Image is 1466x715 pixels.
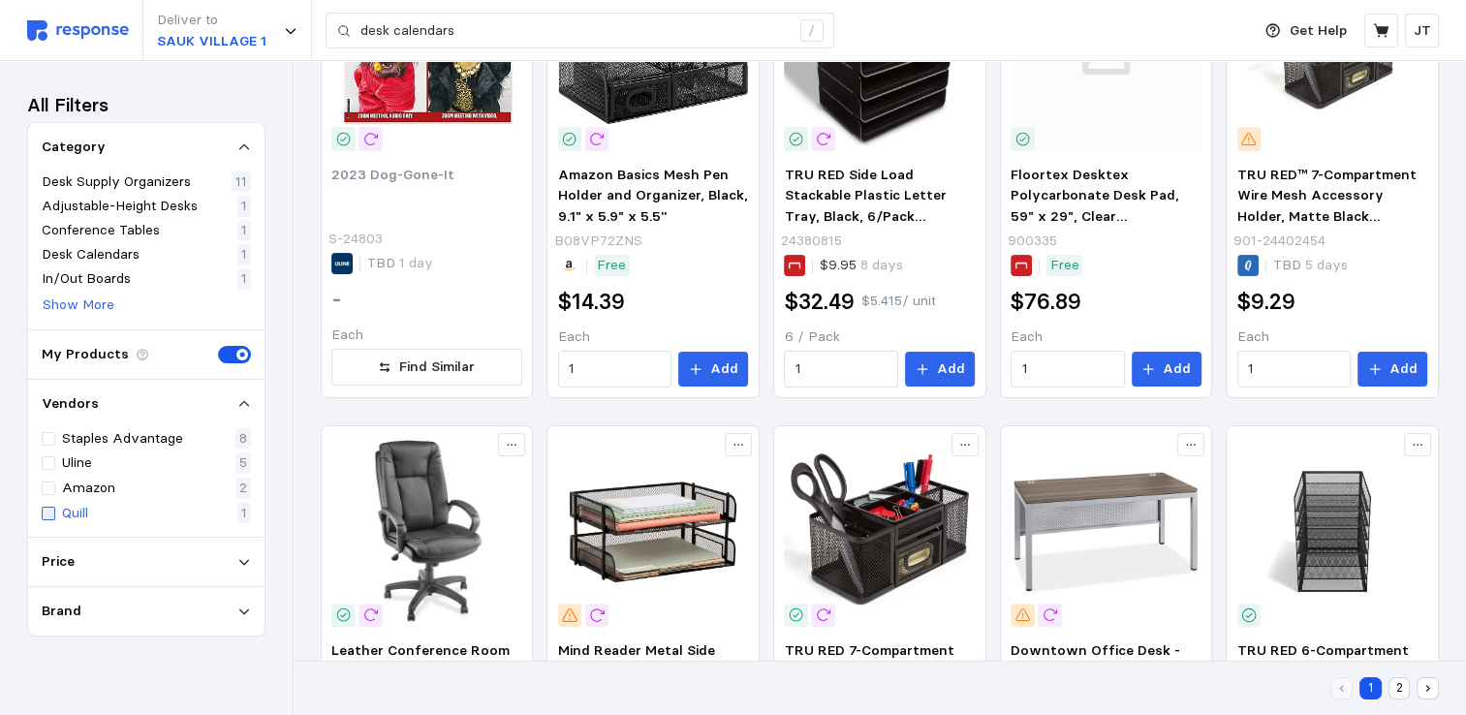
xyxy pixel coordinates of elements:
p: In/Out Boards [42,268,131,290]
p: Find Similar [399,357,475,378]
p: Brand [42,601,81,622]
p: Adjustable-Height Desks [42,196,198,217]
p: Staples Advantage [62,428,183,450]
img: H-2753 [331,437,522,628]
p: TBD [1273,255,1348,276]
p: 24380815 [781,231,842,252]
p: Each [558,326,749,348]
img: s1191719_sc7 [1237,437,1428,628]
input: Qty [795,352,888,387]
img: 7FECECC9-4341-4039-A12E4B8B3D7E7618_sc7 [784,437,975,628]
p: Each [1237,326,1428,348]
button: Add [905,352,975,387]
input: Qty [569,352,661,387]
p: Add [710,358,738,380]
img: H-8217GR [1011,437,1201,628]
p: 901-24402454 [1233,231,1326,252]
p: SAUK VILLAGE 1 [157,31,266,52]
p: Add [1389,358,1418,380]
p: $9.95 [820,255,903,276]
input: Search for a product name or SKU [360,14,790,48]
input: Qty [1248,352,1340,387]
span: 8 days [857,256,903,273]
span: 5 days [1301,256,1348,273]
h2: - [331,285,342,315]
p: TBD [367,253,433,274]
button: Add [1357,352,1427,387]
span: TRU RED 6-Compartment Metal Mesh File Organizer, Matte Black (TR57565) [1237,641,1414,700]
button: 2 [1388,677,1411,699]
h3: All Filters [27,92,109,118]
p: 8 [239,428,247,450]
button: Add [1132,352,1201,387]
span: Leather Conference Room Chair [331,641,510,680]
p: Free [597,255,626,276]
span: TRU RED Side Load Stackable Plastic Letter Tray, Black, 6/Pack (TR55329) [784,166,946,246]
p: Add [1163,358,1191,380]
p: Add [937,358,965,380]
h2: $9.29 [1237,287,1295,317]
p: Uline [62,452,92,474]
h2: $32.49 [784,287,854,317]
span: Downtown Office Desk - 60 x 30", Gray [1011,641,1180,680]
p: 11 [235,171,247,193]
p: 2 [239,478,247,499]
p: 900335 [1008,231,1057,252]
img: 5D10BAA1-89AF-4F36-8F9EA546F5925DD5_sc7 [558,437,749,628]
p: $5.415 / unit [860,291,935,312]
p: Quill [62,503,88,524]
input: Qty [1022,352,1114,387]
p: Desk Supply Organizers [42,171,191,193]
p: Free [1050,255,1079,276]
p: Amazon [62,478,115,499]
p: Conference Tables [42,220,160,241]
p: 1 [241,268,247,290]
span: TRU RED™ 7-Compartment Wire Mesh Accessory Holder, Matte Black (TR57541) [1237,166,1417,246]
p: Each [331,325,522,346]
span: 1 day [395,254,433,271]
p: Get Help [1290,20,1347,42]
p: 1 [241,244,247,265]
span: Floortex Desktex Polycarbonate Desk Pad, 59" x 29", Clear (FRDE2949RA) [1011,166,1179,246]
p: 1 [241,503,247,524]
h2: $76.89 [1011,287,1081,317]
img: svg%3e [27,20,129,41]
p: My Products [42,344,129,365]
p: Each [1011,326,1201,348]
p: B08VP72ZNS [554,231,642,252]
button: Show More [42,294,115,317]
p: 5 [239,452,247,474]
button: Add [678,352,748,387]
p: Category [42,137,106,158]
p: Desk Calendars [42,244,140,265]
h2: $14.39 [558,287,625,317]
button: Get Help [1254,13,1358,49]
p: 1 [241,220,247,241]
p: S-24803 [328,229,383,250]
button: Find Similar [331,349,522,386]
p: Price [42,551,75,573]
p: Show More [43,295,114,316]
span: 2023 Dog-Gone-It [331,166,454,183]
p: Vendors [42,393,99,415]
p: 6 / Pack [784,326,975,348]
button: JT [1405,14,1439,47]
p: JT [1414,20,1431,42]
p: Deliver to [157,10,266,31]
div: / [800,19,824,43]
p: 1 [241,196,247,217]
button: 1 [1359,677,1382,699]
span: Amazon Basics Mesh Pen Holder and Organizer, Black, ‎9.1" x 5.9" x 5.5'' [558,166,748,225]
